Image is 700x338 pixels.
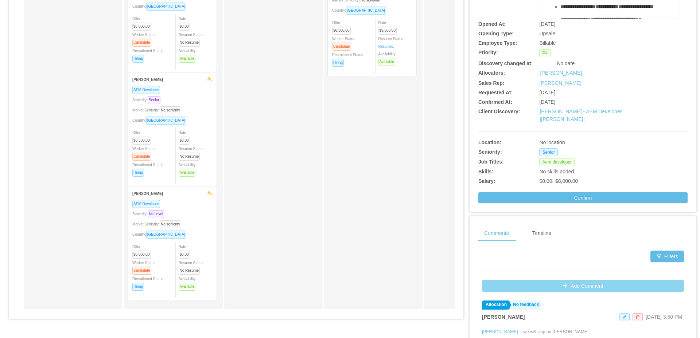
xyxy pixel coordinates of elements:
[132,277,164,288] span: Recruitment Status:
[478,178,495,184] b: Salary:
[378,52,398,64] span: Availability:
[539,49,551,57] span: P4
[132,131,154,142] span: Offer:
[132,212,167,216] span: Seniority:
[482,314,525,320] strong: [PERSON_NAME]
[179,33,205,44] span: Resume Status:
[179,49,198,60] span: Availability:
[146,231,186,239] span: [GEOGRAPHIC_DATA]
[207,190,212,196] span: team
[478,50,498,55] b: Priority:
[378,58,395,66] span: Available
[635,315,640,319] i: icon: delete
[622,315,627,319] i: icon: edit
[332,8,389,12] span: Country:
[179,137,190,145] span: $0.00
[179,55,195,63] span: Available
[478,99,512,105] b: Confirmed At:
[132,222,184,226] span: Market Seniority:
[132,267,151,275] span: Candidate
[523,329,588,335] p: we will skip on [PERSON_NAME]
[478,109,520,114] b: Client Discovery:
[179,169,195,177] span: Available
[179,163,198,174] span: Availability:
[132,49,164,60] span: Recruitment Status:
[478,90,513,95] b: Requested At:
[539,31,555,36] span: Upsale
[478,192,688,203] button: Confirm
[179,17,193,28] span: Rate
[332,21,354,32] span: Offer:
[478,80,505,86] b: Sales Rep:
[539,148,558,156] span: Senior
[179,277,198,288] span: Availability:
[539,99,555,105] span: [DATE]
[509,300,541,310] a: No feedback
[146,3,186,11] span: [GEOGRAPHIC_DATA]
[148,96,160,104] span: Senior
[540,109,622,122] a: [PERSON_NAME] - AEM Developer [[PERSON_NAME]]
[378,27,397,35] span: $9,680.00
[539,169,574,174] span: No skills added
[478,159,504,165] b: Job Titles:
[539,178,578,184] span: $0.00 - $8,000.00
[132,137,151,145] span: $6,500.00
[478,225,515,241] div: Comments
[132,200,160,208] span: AEM Developer
[179,39,200,47] span: No Resume
[478,21,506,27] b: Opened At:
[179,245,193,256] span: Rate
[132,33,156,44] span: Worker Status:
[179,23,190,31] span: $0.00
[132,261,156,272] span: Worker Status:
[478,169,493,174] b: Skills:
[132,23,151,31] span: $6,000.00
[132,98,163,102] span: Seniority:
[539,139,644,146] div: No location
[332,53,364,64] span: Recruitment Status:
[160,106,181,114] span: No seniority
[478,149,502,155] b: Seniority:
[160,220,181,228] span: No seniority
[148,210,164,218] span: Mid level
[539,40,556,46] span: Billable
[179,153,200,161] span: No Resume
[132,169,144,177] span: Hiring
[132,39,151,47] span: Candidate
[482,300,509,310] a: Allocation
[539,90,555,95] span: [DATE]
[539,21,555,27] span: [DATE]
[132,4,189,8] span: Country:
[332,37,356,48] span: Worker Status:
[179,131,193,142] span: Rate
[646,314,682,320] span: [DATE] 3:50 PM
[539,80,581,86] a: [PERSON_NAME]
[179,261,205,272] span: Resume Status:
[132,251,151,259] span: $8,000.00
[346,7,386,15] span: [GEOGRAPHIC_DATA]
[179,147,205,158] span: Resume Status:
[132,147,156,158] span: Worker Status:
[557,60,575,66] span: No date
[132,78,163,82] strong: [PERSON_NAME]
[478,139,501,145] b: Location:
[482,280,684,292] button: icon: plusAdd Comment
[132,118,189,122] span: Country:
[378,21,400,32] span: Rate
[132,55,144,63] span: Hiring
[179,283,195,291] span: Available
[146,117,186,125] span: [GEOGRAPHIC_DATA]
[482,329,518,334] a: [PERSON_NAME]
[540,69,582,77] a: [PERSON_NAME]
[132,153,151,161] span: Candidate
[478,40,517,46] b: Employee Type:
[132,245,154,256] span: Offer:
[539,158,575,166] span: Aem developer
[132,17,154,28] span: Offer:
[132,163,164,174] span: Recruitment Status:
[179,267,200,275] span: No Resume
[132,108,184,112] span: Market Seniority:
[332,59,344,67] span: Hiring
[132,192,163,196] strong: [PERSON_NAME]
[332,27,351,35] span: $6,500.00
